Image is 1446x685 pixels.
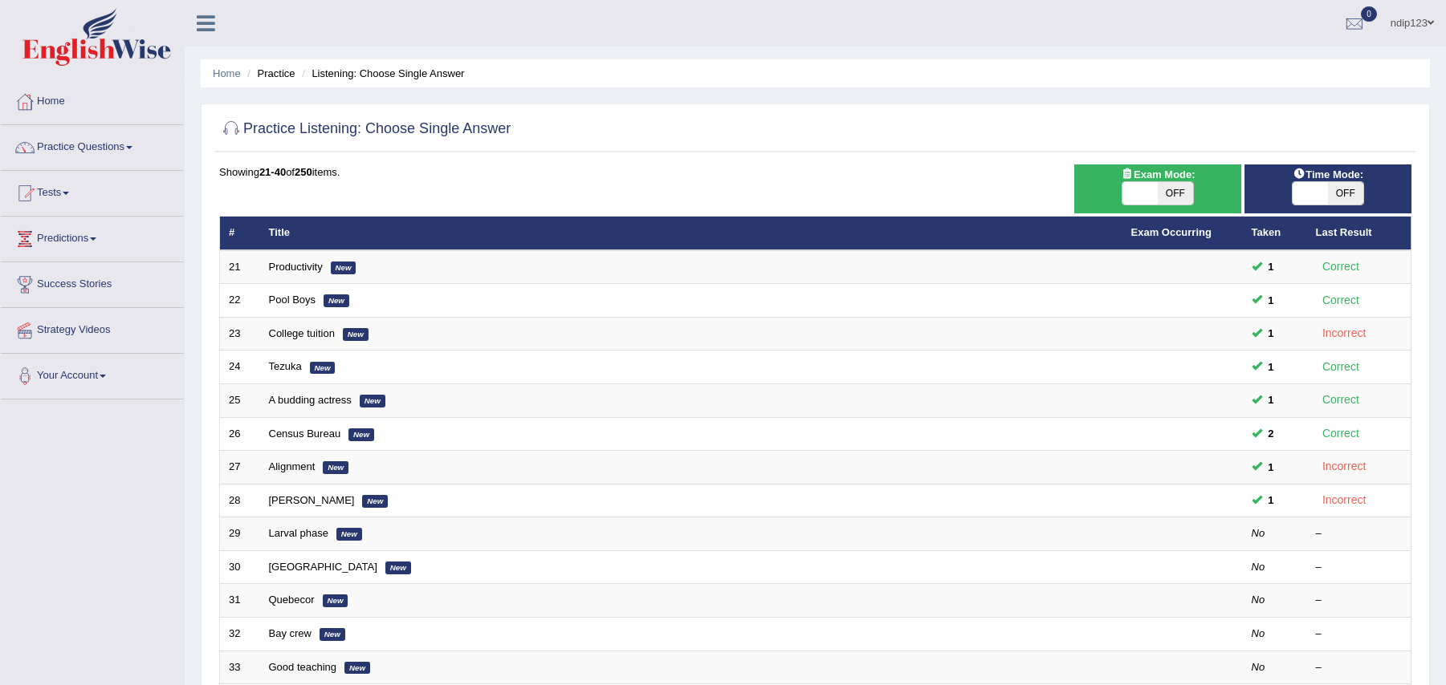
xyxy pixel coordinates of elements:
b: 250 [295,166,312,178]
em: New [362,495,388,508]
span: Exam Mode: [1114,166,1201,183]
a: Alignment [269,460,316,472]
em: New [343,328,369,341]
em: New [385,561,411,574]
td: 30 [220,550,260,584]
a: Exam Occurring [1131,226,1212,238]
em: New [324,294,349,307]
div: Incorrect [1316,324,1373,342]
h2: Practice Listening: Choose Single Answer [219,117,511,141]
td: 32 [220,617,260,651]
em: New [310,362,336,375]
a: Tezuka [269,360,302,372]
th: Last Result [1307,217,1411,250]
td: 27 [220,451,260,484]
td: 33 [220,651,260,684]
a: Practice Questions [1,125,184,165]
a: Home [213,67,241,79]
div: Correct [1316,424,1367,443]
a: College tuition [269,327,335,339]
td: 22 [220,284,260,318]
div: Showing of items. [219,164,1411,180]
em: New [323,594,348,607]
td: 29 [220,517,260,551]
a: Good teaching [269,661,337,673]
em: New [323,461,348,474]
span: You cannot take this question anymore [1262,359,1281,375]
td: 28 [220,484,260,517]
a: Home [1,79,184,120]
em: New [320,628,345,641]
em: No [1252,661,1265,673]
td: 31 [220,584,260,618]
span: OFF [1328,182,1363,205]
a: Quebecor [269,594,315,606]
em: No [1252,561,1265,573]
a: Tests [1,171,184,211]
li: Listening: Choose Single Answer [298,66,464,81]
div: – [1316,560,1403,575]
span: You cannot take this question anymore [1262,391,1281,408]
td: 21 [220,250,260,284]
li: Practice [243,66,295,81]
span: You cannot take this question anymore [1262,492,1281,509]
div: Incorrect [1316,491,1373,509]
span: OFF [1158,182,1193,205]
div: – [1316,526,1403,541]
b: 21-40 [259,166,286,178]
a: Census Bureau [269,428,341,440]
div: Incorrect [1316,457,1373,476]
a: Strategy Videos [1,308,184,348]
em: New [360,395,385,407]
span: You cannot take this question anymore [1262,459,1281,476]
a: A budding actress [269,394,352,406]
a: Bay crew [269,627,312,639]
span: You cannot take this question anymore [1262,258,1281,275]
span: You cannot take this question anymore [1262,292,1281,309]
th: # [220,217,260,250]
a: Predictions [1,217,184,257]
a: [PERSON_NAME] [269,494,355,506]
span: You cannot take this question anymore [1262,425,1281,442]
div: – [1316,626,1403,642]
a: Productivity [269,261,323,273]
td: 26 [220,417,260,451]
div: Correct [1316,291,1367,310]
em: No [1252,627,1265,639]
em: No [1252,527,1265,539]
a: Pool Boys [269,294,316,306]
td: 23 [220,317,260,351]
div: Correct [1316,257,1367,276]
em: New [344,662,370,675]
a: Success Stories [1,262,184,302]
a: [GEOGRAPHIC_DATA] [269,561,377,573]
td: 25 [220,384,260,418]
span: 0 [1361,6,1377,22]
th: Taken [1243,217,1307,250]
span: You cannot take this question anymore [1262,325,1281,342]
div: Correct [1316,391,1367,409]
em: New [331,261,356,274]
div: Correct [1316,358,1367,376]
em: New [348,428,374,441]
span: Time Mode: [1286,166,1370,183]
em: New [336,528,362,541]
a: Larval phase [269,527,328,539]
div: – [1316,593,1403,608]
th: Title [260,217,1122,250]
em: No [1252,594,1265,606]
div: – [1316,660,1403,675]
div: Show exams occurring in exams [1074,164,1241,213]
a: Your Account [1,354,184,394]
td: 24 [220,351,260,384]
